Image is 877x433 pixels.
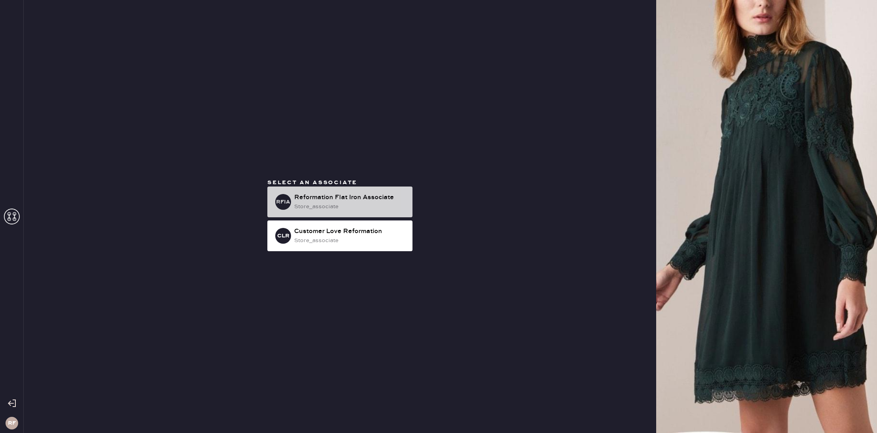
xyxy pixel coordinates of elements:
iframe: Front Chat [840,398,873,431]
h3: RF [8,420,16,426]
div: Customer Love Reformation [294,227,406,236]
span: Select an associate [267,179,357,186]
div: store_associate [294,236,406,245]
h3: CLR [277,233,289,239]
div: store_associate [294,202,406,211]
h3: RFIA [276,199,290,205]
div: Reformation Flat Iron Associate [294,193,406,202]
